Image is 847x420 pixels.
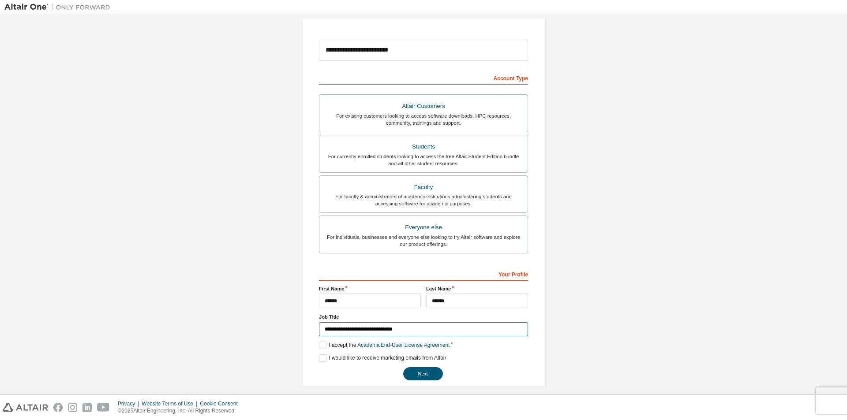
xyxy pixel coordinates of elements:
[403,367,443,380] button: Next
[325,141,522,153] div: Students
[319,285,421,292] label: First Name
[319,267,528,281] div: Your Profile
[319,71,528,85] div: Account Type
[325,221,522,234] div: Everyone else
[325,193,522,207] div: For faculty & administrators of academic institutions administering students and accessing softwa...
[68,403,77,412] img: instagram.svg
[325,234,522,248] div: For individuals, businesses and everyone else looking to try Altair software and explore our prod...
[325,112,522,126] div: For existing customers looking to access software downloads, HPC resources, community, trainings ...
[325,181,522,193] div: Faculty
[319,354,446,362] label: I would like to receive marketing emails from Altair
[200,400,243,407] div: Cookie Consent
[118,400,142,407] div: Privacy
[325,153,522,167] div: For currently enrolled students looking to access the free Altair Student Edition bundle and all ...
[325,100,522,112] div: Altair Customers
[82,403,92,412] img: linkedin.svg
[53,403,63,412] img: facebook.svg
[4,3,115,11] img: Altair One
[142,400,200,407] div: Website Terms of Use
[357,342,450,348] a: Academic End-User License Agreement
[118,407,243,415] p: © 2025 Altair Engineering, Inc. All Rights Reserved.
[97,403,110,412] img: youtube.svg
[3,403,48,412] img: altair_logo.svg
[319,313,528,320] label: Job Title
[426,285,528,292] label: Last Name
[319,342,450,349] label: I accept the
